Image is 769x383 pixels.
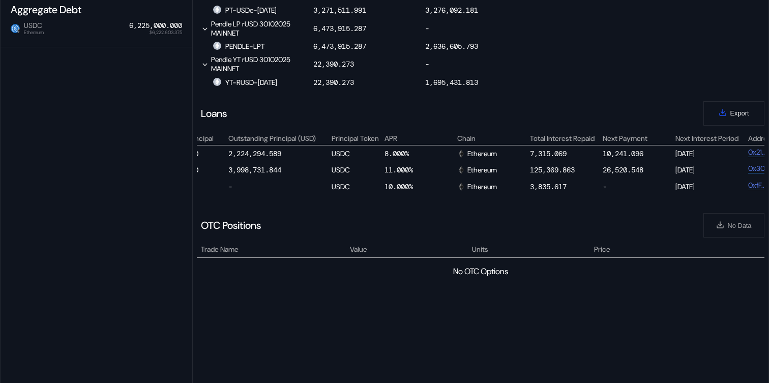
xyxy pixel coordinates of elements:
[457,182,497,191] div: Ethereum
[703,101,764,126] button: Export
[675,148,747,160] div: [DATE]
[201,55,311,73] div: Pendle YT rUSD 30102025 MAINNET
[228,149,281,158] div: 2,224,294.589
[603,134,674,143] div: Next Payment
[457,134,528,143] div: Chain
[228,165,281,174] div: 3,998,731.844
[457,150,465,158] img: svg+xml,%3c
[425,42,478,51] div: 2,636,605.793
[332,134,382,143] div: Principal Token
[472,244,488,255] span: Units
[228,134,330,143] div: Outstanding Principal (USD)
[675,181,747,193] div: [DATE]
[332,181,382,193] div: USDC
[350,244,367,255] span: Value
[530,165,575,174] div: 125,369.863
[530,182,567,191] div: 3,835.617
[313,42,366,51] div: 6,473,915.287
[201,244,239,255] span: Trade Name
[603,181,674,193] div: -
[384,148,456,160] div: 8.000%
[457,149,497,158] div: Ethereum
[213,42,221,50] img: empty-token.png
[228,181,330,193] div: -
[603,165,643,174] div: 26,520.548
[594,244,610,255] span: Price
[213,6,277,15] div: PT-USDe-[DATE]
[201,219,261,232] div: OTC Positions
[213,78,221,86] img: empty-token.png
[384,134,456,143] div: APR
[150,30,182,35] span: $6,222,603.375
[384,164,456,176] div: 11.000%
[313,78,354,87] div: 22,390.273
[457,165,497,174] div: Ethereum
[213,78,277,87] div: YT-RUSD-[DATE]
[213,42,264,51] div: PENDLE-LPT
[332,164,382,176] div: USDC
[425,6,478,15] div: 3,276,092.181
[11,24,20,33] img: usdc.png
[332,148,382,160] div: USDC
[201,107,227,120] div: Loans
[201,19,311,38] div: Pendle LP rUSD 30102025 MAINNET
[675,134,747,143] div: Next Interest Period
[313,6,366,15] div: 3,271,511.991
[457,166,465,174] img: svg+xml,%3c
[425,78,478,87] div: 1,695,431.813
[603,149,643,158] div: 10,241.096
[425,55,536,73] div: -
[384,181,456,193] div: 10.000%
[530,134,601,143] div: Total Interest Repaid
[313,60,354,69] div: 22,390.273
[675,164,747,176] div: [DATE]
[313,24,366,33] div: 6,473,915.287
[213,6,221,14] img: empty-token.png
[730,109,749,117] span: Export
[453,266,508,277] div: No OTC Options
[425,19,536,38] div: -
[24,30,44,35] span: Ethereum
[457,183,465,191] img: svg+xml,%3c
[16,28,21,33] img: svg+xml,%3c
[20,21,44,35] span: USDC
[530,149,567,158] div: 7,315.069
[129,21,182,30] div: 6,225,000.000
